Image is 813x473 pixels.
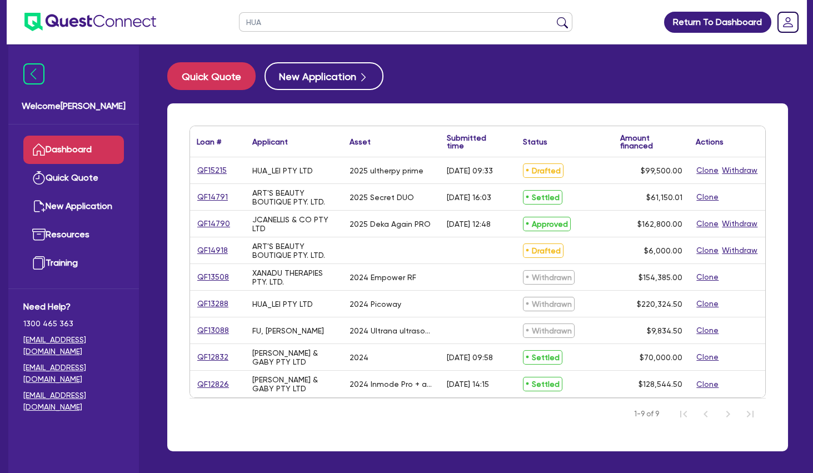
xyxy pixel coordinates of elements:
[717,403,739,425] button: Next Page
[696,244,719,257] button: Clone
[197,351,229,364] a: QF12832
[634,409,659,420] span: 1-9 of 9
[23,334,124,357] a: [EMAIL_ADDRESS][DOMAIN_NAME]
[252,268,336,286] div: XANADU THERAPIES PTY. LTD.
[350,166,423,175] div: 2025 ultherpy prime
[447,353,493,362] div: [DATE] 09:58
[23,249,124,277] a: Training
[523,297,575,311] span: Withdrawn
[197,324,230,337] a: QF13088
[696,351,719,364] button: Clone
[447,220,491,228] div: [DATE] 12:48
[197,138,221,146] div: Loan #
[523,243,563,258] span: Drafted
[167,62,256,90] button: Quick Quote
[447,193,491,202] div: [DATE] 16:03
[23,221,124,249] a: Resources
[350,193,414,202] div: 2025 Secret DUO
[350,326,433,335] div: 2024 Ultrana ultrasound
[252,166,313,175] div: HUA_LEI PTY LTD
[23,362,124,385] a: [EMAIL_ADDRESS][DOMAIN_NAME]
[350,220,431,228] div: 2025 Deka Again PRO
[350,138,371,146] div: Asset
[252,326,324,335] div: FU, [PERSON_NAME]
[696,324,719,337] button: Clone
[23,390,124,413] a: [EMAIL_ADDRESS][DOMAIN_NAME]
[721,164,758,177] button: Withdraw
[639,273,682,282] span: $154,385.00
[637,220,682,228] span: $162,800.00
[721,217,758,230] button: Withdraw
[647,326,682,335] span: $9,834.50
[696,164,719,177] button: Clone
[523,377,562,391] span: Settled
[350,380,433,389] div: 2024 Inmode Pro + applicators
[252,242,336,260] div: ART'S BEAUTY BOUTIQUE PTY. LTD.
[23,300,124,313] span: Need Help?
[639,380,682,389] span: $128,544.50
[350,273,416,282] div: 2024 Empower RF
[197,191,228,203] a: QF14791
[350,353,368,362] div: 2024
[523,270,575,285] span: Withdrawn
[695,403,717,425] button: Previous Page
[239,12,572,32] input: Search by name, application ID or mobile number...
[774,8,802,37] a: Dropdown toggle
[696,191,719,203] button: Clone
[167,62,265,90] a: Quick Quote
[197,378,230,391] a: QF12826
[23,318,124,330] span: 1300 465 363
[523,163,563,178] span: Drafted
[664,12,771,33] a: Return To Dashboard
[23,192,124,221] a: New Application
[252,375,336,393] div: [PERSON_NAME] & GABY PTY LTD
[696,271,719,283] button: Clone
[672,403,695,425] button: First Page
[32,228,46,241] img: resources
[265,62,383,90] button: New Application
[447,134,500,150] div: Submitted time
[24,13,156,31] img: quest-connect-logo-blue
[252,300,313,308] div: HUA_LEI PTY LTD
[696,378,719,391] button: Clone
[620,134,683,150] div: Amount financed
[32,171,46,185] img: quick-quote
[523,217,571,231] span: Approved
[523,350,562,365] span: Settled
[696,138,724,146] div: Actions
[696,297,719,310] button: Clone
[641,166,682,175] span: $99,500.00
[646,193,682,202] span: $61,150.01
[447,166,493,175] div: [DATE] 09:33
[739,403,761,425] button: Last Page
[644,246,682,255] span: $6,000.00
[23,63,44,84] img: icon-menu-close
[23,164,124,192] a: Quick Quote
[523,190,562,205] span: Settled
[22,99,126,113] span: Welcome [PERSON_NAME]
[252,348,336,366] div: [PERSON_NAME] & GABY PTY LTD
[32,256,46,270] img: training
[252,188,336,206] div: ART'S BEAUTY BOUTIQUE PTY. LTD.
[197,271,230,283] a: QF13508
[523,323,575,338] span: Withdrawn
[23,136,124,164] a: Dashboard
[523,138,547,146] div: Status
[640,353,682,362] span: $70,000.00
[197,164,227,177] a: QF15215
[252,138,288,146] div: Applicant
[197,297,229,310] a: QF13288
[696,217,719,230] button: Clone
[447,380,489,389] div: [DATE] 14:15
[197,244,228,257] a: QF14918
[252,215,336,233] div: JCANELLIS & CO PTY LTD
[721,244,758,257] button: Withdraw
[32,200,46,213] img: new-application
[350,300,401,308] div: 2024 Picoway
[197,217,231,230] a: QF14790
[637,300,682,308] span: $220,324.50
